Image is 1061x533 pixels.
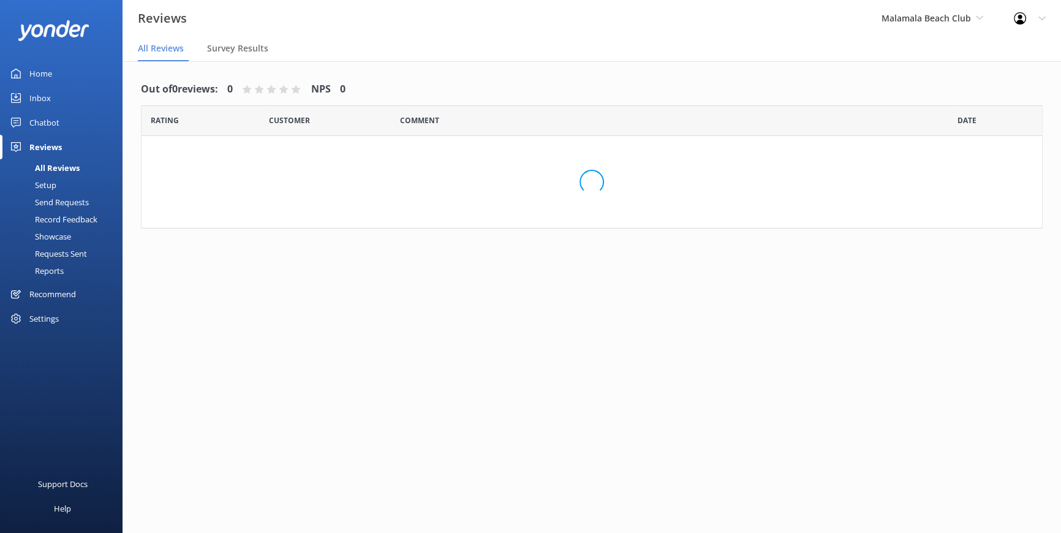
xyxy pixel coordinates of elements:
a: Showcase [7,228,123,245]
div: Setup [7,176,56,194]
h4: 0 [227,81,233,97]
div: Home [29,61,52,86]
div: Requests Sent [7,245,87,262]
span: Survey Results [207,42,268,55]
span: Date [269,115,310,126]
h3: Reviews [138,9,187,28]
span: Date [151,115,179,126]
h4: NPS [311,81,331,97]
div: Chatbot [29,110,59,135]
div: Support Docs [38,472,88,496]
div: Reviews [29,135,62,159]
div: Record Feedback [7,211,97,228]
div: Inbox [29,86,51,110]
span: Date [957,115,976,126]
span: All Reviews [138,42,184,55]
a: All Reviews [7,159,123,176]
a: Send Requests [7,194,123,211]
a: Setup [7,176,123,194]
span: Malamala Beach Club [882,12,971,24]
div: Settings [29,306,59,331]
div: Recommend [29,282,76,306]
span: Question [400,115,439,126]
div: All Reviews [7,159,80,176]
a: Record Feedback [7,211,123,228]
div: Reports [7,262,64,279]
h4: Out of 0 reviews: [141,81,218,97]
img: yonder-white-logo.png [18,20,89,40]
div: Send Requests [7,194,89,211]
h4: 0 [340,81,345,97]
a: Reports [7,262,123,279]
div: Help [54,496,71,521]
div: Showcase [7,228,71,245]
a: Requests Sent [7,245,123,262]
